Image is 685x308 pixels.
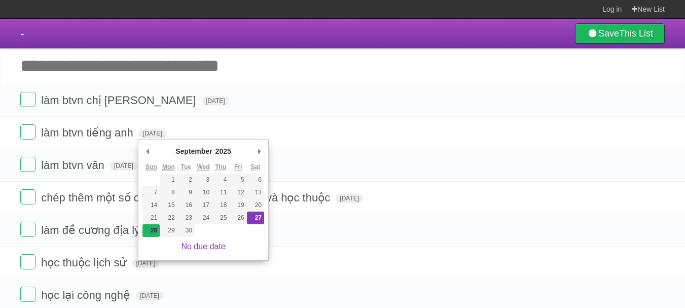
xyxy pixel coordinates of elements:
[20,26,24,40] span: -
[247,174,264,186] button: 6
[229,174,246,186] button: 5
[195,174,212,186] button: 3
[212,174,229,186] button: 4
[174,144,213,159] div: September
[160,186,177,199] button: 8
[41,224,142,236] span: làm đề cương địa lý
[110,161,137,170] span: [DATE]
[247,186,264,199] button: 13
[195,186,212,199] button: 10
[575,23,665,44] a: SaveThis List
[215,163,226,171] abbr: Thursday
[181,163,191,171] abbr: Tuesday
[214,144,233,159] div: 2025
[160,212,177,224] button: 22
[247,199,264,212] button: 20
[142,144,153,159] button: Previous Month
[146,163,157,171] abbr: Sunday
[619,28,653,39] b: This List
[41,94,199,107] span: làm btvn chị [PERSON_NAME]
[212,199,229,212] button: 18
[41,159,107,172] span: làm btvn văn
[229,186,246,199] button: 12
[177,212,195,224] button: 23
[142,186,160,199] button: 7
[234,163,242,171] abbr: Friday
[212,212,229,224] button: 25
[139,129,166,138] span: [DATE]
[132,259,160,268] span: [DATE]
[20,222,35,237] label: Done
[251,163,261,171] abbr: Saturday
[229,199,246,212] button: 19
[20,124,35,140] label: Done
[160,199,177,212] button: 15
[195,212,212,224] button: 24
[41,289,133,301] span: học lại công nghệ
[142,224,160,237] button: 28
[177,199,195,212] button: 16
[247,212,264,224] button: 27
[162,163,175,171] abbr: Monday
[336,194,363,203] span: [DATE]
[20,157,35,172] label: Done
[160,174,177,186] button: 1
[136,291,163,300] span: [DATE]
[177,174,195,186] button: 2
[202,96,229,106] span: [DATE]
[197,163,209,171] abbr: Wednesday
[177,186,195,199] button: 9
[41,126,136,139] span: làm btvn tiếng anh
[41,191,333,204] span: chép thêm một số câu nhận định đã chụp lại và học thuộc
[160,224,177,237] button: 29
[20,287,35,302] label: Done
[20,254,35,269] label: Done
[142,199,160,212] button: 14
[181,242,225,251] a: No due date
[229,212,246,224] button: 26
[177,224,195,237] button: 30
[20,92,35,107] label: Done
[20,189,35,204] label: Done
[41,256,129,269] span: học thuộc lịch sử
[254,144,264,159] button: Next Month
[142,212,160,224] button: 21
[212,186,229,199] button: 11
[195,199,212,212] button: 17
